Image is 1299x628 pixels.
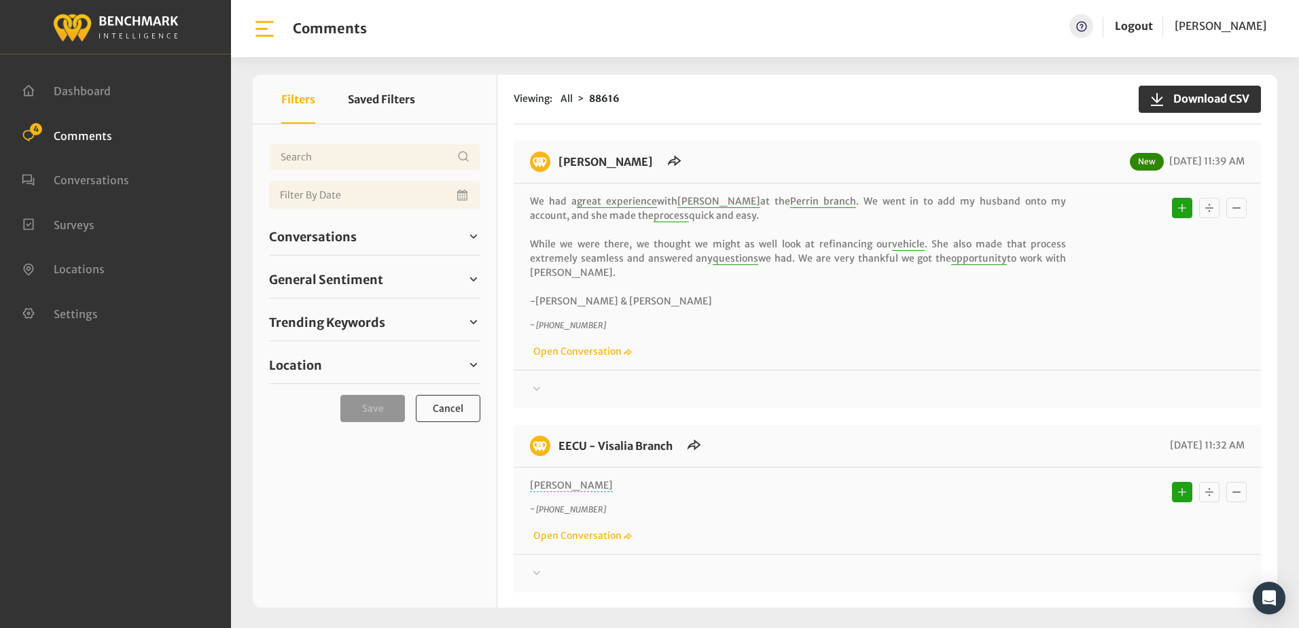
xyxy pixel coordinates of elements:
span: great experience [577,195,657,208]
span: Viewing: [514,92,552,106]
a: Settings [22,306,98,319]
a: EECU - Visalia Branch [558,439,673,453]
a: [PERSON_NAME] [558,155,653,169]
span: [DATE] 11:39 AM [1166,155,1245,167]
a: Open Conversation [530,529,632,542]
span: [PERSON_NAME] [677,195,760,208]
a: Conversations [22,172,129,186]
span: [DATE] 11:32 AM [1167,439,1245,451]
a: Locations [22,261,105,275]
i: ~ [PHONE_NUMBER] [530,320,606,330]
span: [PERSON_NAME] [1175,19,1266,33]
p: We had a with at the . We went in to add my husband onto my account, and she made the quick and e... [530,194,1066,309]
span: Perrin branch [790,195,856,208]
h1: Comments [293,20,367,37]
a: Surveys [22,217,94,230]
span: questions [713,252,758,265]
span: New [1130,153,1164,171]
button: Open Calendar [455,181,472,209]
button: Filters [281,75,315,124]
a: Logout [1115,19,1153,33]
span: Settings [54,307,98,320]
div: Basic example [1169,478,1250,506]
input: Date range input field [269,181,480,209]
div: Basic example [1169,194,1250,222]
span: General Sentiment [269,271,383,289]
img: benchmark [52,10,179,43]
a: Logout [1115,14,1153,38]
span: Trending Keywords [269,313,385,332]
div: Open Intercom Messenger [1253,582,1285,614]
span: Locations [54,262,105,276]
button: Cancel [416,395,480,422]
a: Location [269,355,480,375]
h6: EECU - Visalia Branch [550,436,681,456]
a: Open Conversation [530,345,632,357]
span: Location [269,356,322,374]
span: vehicle [892,238,925,251]
a: Conversations [269,226,480,247]
a: Trending Keywords [269,312,480,332]
a: Comments 4 [22,128,112,141]
i: ~ [PHONE_NUMBER] [530,504,606,514]
a: [PERSON_NAME] [1175,14,1266,38]
span: opportunity [951,252,1007,265]
span: Download CSV [1165,90,1249,107]
button: Download CSV [1139,86,1261,113]
a: General Sentiment [269,269,480,290]
span: Conversations [54,173,129,187]
span: process [654,209,689,222]
span: Dashboard [54,84,111,98]
span: [PERSON_NAME] [530,479,613,492]
a: Dashboard [22,83,111,97]
h6: EECU - Perrin [550,152,661,172]
span: 4 [30,123,42,135]
span: Surveys [54,217,94,231]
input: Username [269,143,480,171]
strong: 88616 [589,92,620,105]
img: benchmark [530,436,550,456]
span: Comments [54,128,112,142]
span: All [560,92,573,105]
span: Conversations [269,228,357,246]
button: Saved Filters [348,75,415,124]
img: benchmark [530,152,550,172]
img: bar [253,17,277,41]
